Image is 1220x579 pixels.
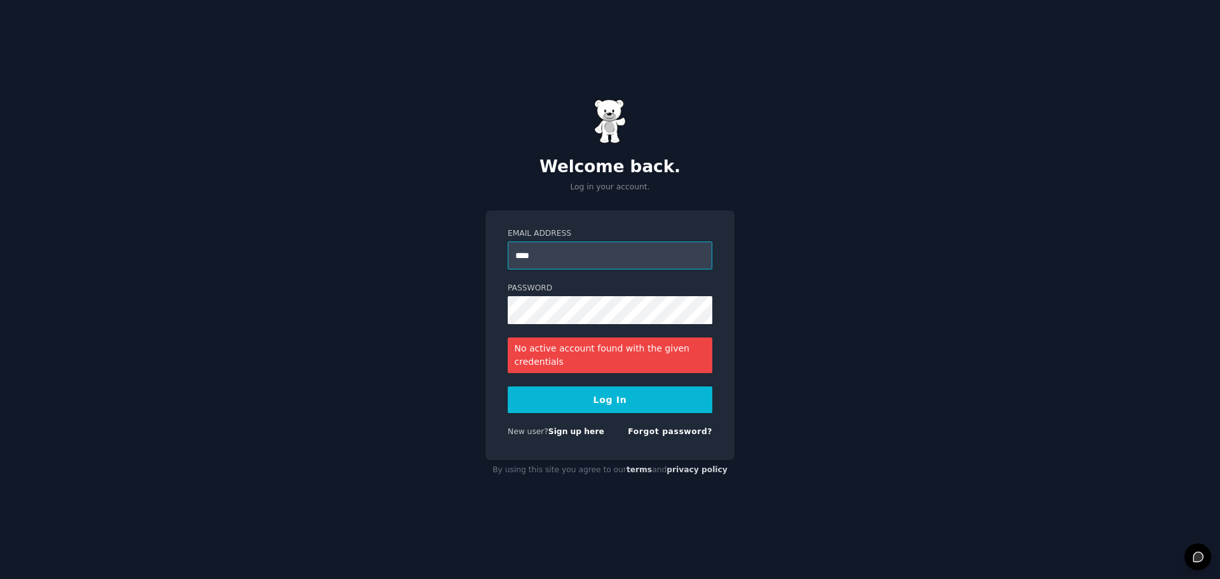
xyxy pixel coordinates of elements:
[508,228,712,240] label: Email Address
[508,337,712,373] div: No active account found with the given credentials
[627,465,652,474] a: terms
[548,427,604,436] a: Sign up here
[485,460,735,480] div: By using this site you agree to our and
[485,157,735,177] h2: Welcome back.
[485,182,735,193] p: Log in your account.
[667,465,728,474] a: privacy policy
[508,427,548,436] span: New user?
[594,99,626,144] img: Gummy Bear
[508,386,712,413] button: Log In
[508,283,712,294] label: Password
[628,427,712,436] a: Forgot password?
